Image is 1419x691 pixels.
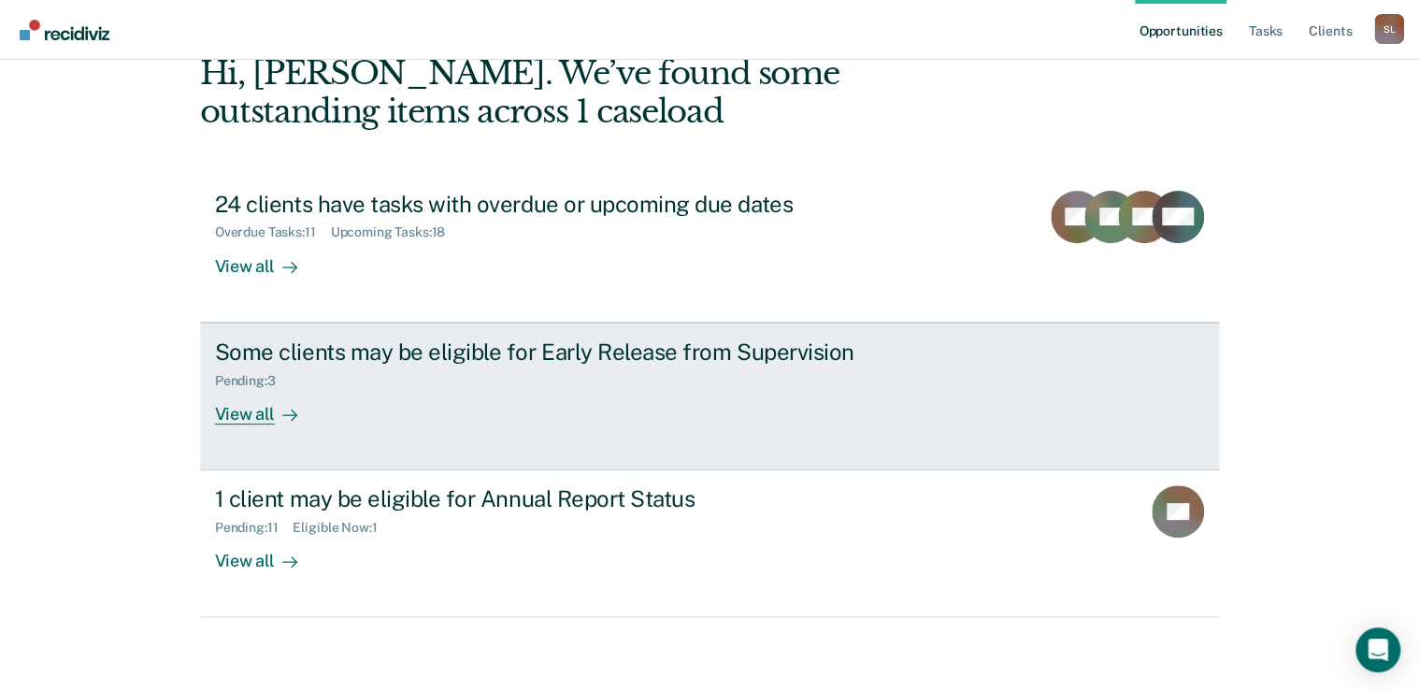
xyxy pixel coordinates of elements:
div: S L [1374,14,1404,44]
a: Some clients may be eligible for Early Release from SupervisionPending:3View all [200,323,1220,470]
div: Some clients may be eligible for Early Release from Supervision [215,338,871,366]
div: View all [215,388,320,425]
div: View all [215,536,320,572]
div: Upcoming Tasks : 18 [331,224,461,240]
div: View all [215,240,320,277]
img: Recidiviz [20,20,109,40]
div: 1 client may be eligible for Annual Report Status [215,485,871,512]
div: Eligible Now : 1 [293,520,392,536]
button: Profile dropdown button [1374,14,1404,44]
div: Overdue Tasks : 11 [215,224,331,240]
a: 24 clients have tasks with overdue or upcoming due datesOverdue Tasks:11Upcoming Tasks:18View all [200,176,1220,323]
div: Open Intercom Messenger [1355,627,1400,672]
div: Pending : 3 [215,373,291,389]
div: Pending : 11 [215,520,294,536]
div: 24 clients have tasks with overdue or upcoming due dates [215,191,871,218]
a: 1 client may be eligible for Annual Report StatusPending:11Eligible Now:1View all [200,470,1220,617]
div: Hi, [PERSON_NAME]. We’ve found some outstanding items across 1 caseload [200,54,1015,131]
